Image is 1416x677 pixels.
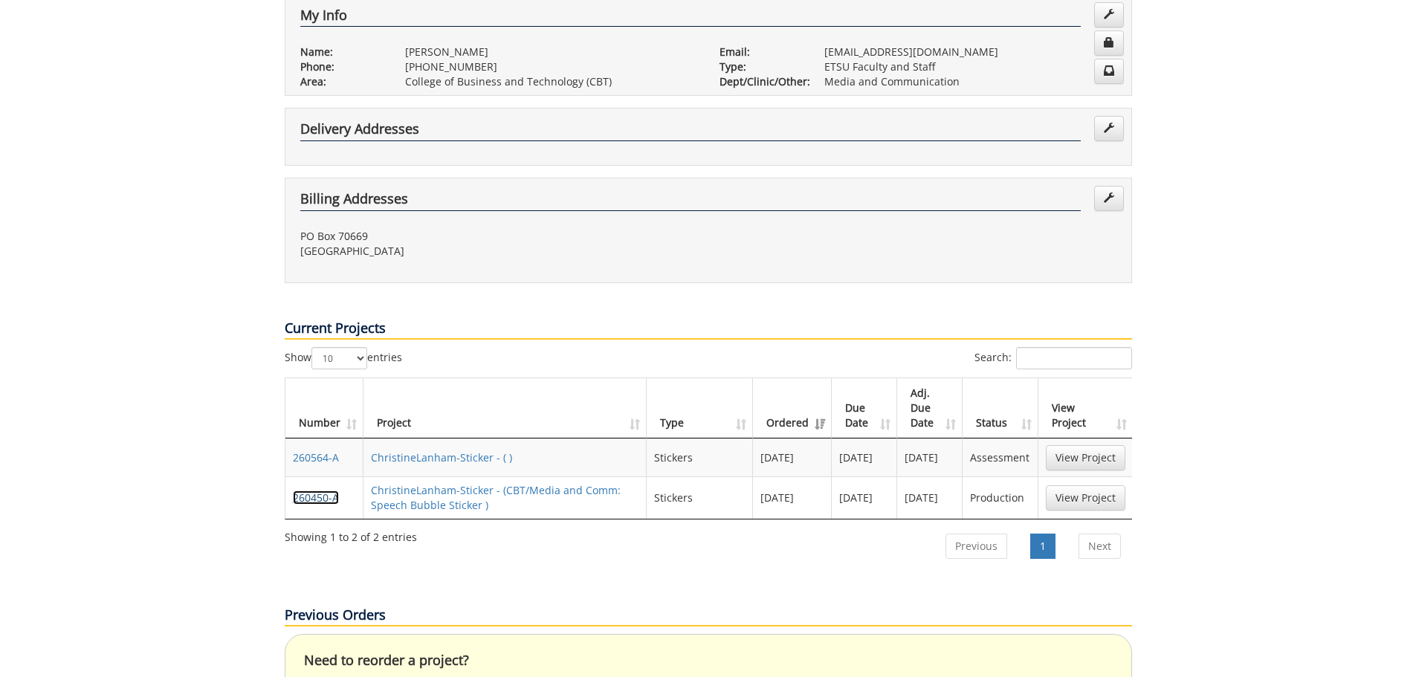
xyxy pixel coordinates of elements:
[1038,378,1133,438] th: View Project: activate to sort column ascending
[293,450,339,464] a: 260564-A
[405,45,697,59] p: [PERSON_NAME]
[945,534,1007,559] a: Previous
[304,653,1113,668] h4: Need to reorder a project?
[405,74,697,89] p: College of Business and Technology (CBT)
[720,59,802,74] p: Type:
[720,45,802,59] p: Email:
[720,74,802,89] p: Dept/Clinic/Other:
[897,378,963,438] th: Adj. Due Date: activate to sort column ascending
[753,476,832,519] td: [DATE]
[1094,2,1124,27] a: Edit Info
[371,483,621,512] a: ChristineLanham-Sticker - (CBT/Media and Comm: Speech Bubble Sticker )
[300,74,383,89] p: Area:
[753,438,832,476] td: [DATE]
[647,438,752,476] td: Stickers
[1046,445,1125,470] a: View Project
[963,438,1038,476] td: Assessment
[824,59,1116,74] p: ETSU Faculty and Staff
[832,438,897,476] td: [DATE]
[832,378,897,438] th: Due Date: activate to sort column ascending
[832,476,897,519] td: [DATE]
[824,45,1116,59] p: [EMAIL_ADDRESS][DOMAIN_NAME]
[300,192,1081,211] h4: Billing Addresses
[963,378,1038,438] th: Status: activate to sort column ascending
[300,45,383,59] p: Name:
[300,229,697,244] p: PO Box 70669
[371,450,512,464] a: ChristineLanham-Sticker - ( )
[300,59,383,74] p: Phone:
[363,378,647,438] th: Project: activate to sort column ascending
[897,438,963,476] td: [DATE]
[647,378,752,438] th: Type: activate to sort column ascending
[285,378,363,438] th: Number: activate to sort column ascending
[1094,186,1124,211] a: Edit Addresses
[1094,59,1124,84] a: Change Communication Preferences
[1094,116,1124,141] a: Edit Addresses
[285,347,402,369] label: Show entries
[753,378,832,438] th: Ordered: activate to sort column ascending
[963,476,1038,519] td: Production
[647,476,752,519] td: Stickers
[300,244,697,259] p: [GEOGRAPHIC_DATA]
[1079,534,1121,559] a: Next
[405,59,697,74] p: [PHONE_NUMBER]
[311,347,367,369] select: Showentries
[824,74,1116,89] p: Media and Communication
[285,319,1132,340] p: Current Projects
[1016,347,1132,369] input: Search:
[285,524,417,545] div: Showing 1 to 2 of 2 entries
[300,8,1081,27] h4: My Info
[974,347,1132,369] label: Search:
[1046,485,1125,511] a: View Project
[293,490,339,505] a: 260450-A
[1094,30,1124,56] a: Change Password
[300,122,1081,141] h4: Delivery Addresses
[1030,534,1055,559] a: 1
[897,476,963,519] td: [DATE]
[285,606,1132,626] p: Previous Orders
